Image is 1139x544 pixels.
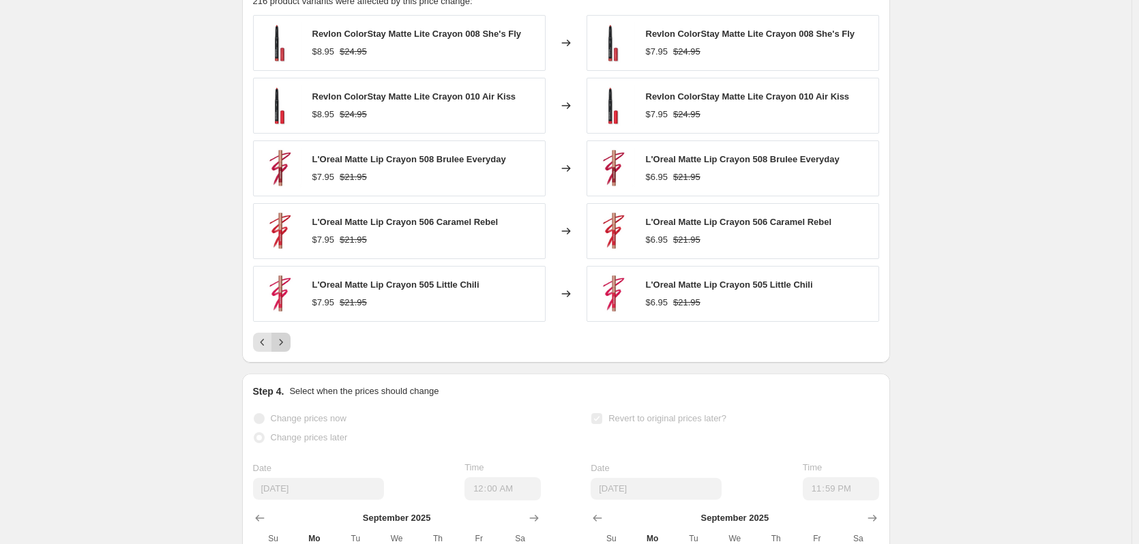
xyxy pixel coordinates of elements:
[760,533,790,544] span: Th
[594,273,635,314] img: LITTLE-2_80x.png
[312,45,335,59] div: $8.95
[673,45,700,59] strike: $24.95
[340,233,367,247] strike: $21.95
[803,477,879,500] input: 12:00
[843,533,873,544] span: Sa
[591,463,609,473] span: Date
[638,533,668,544] span: Mo
[673,296,700,309] strike: $21.95
[312,279,479,290] span: L'Oreal Matte Lip Crayon 505 Little Chili
[271,333,291,352] button: Next
[594,211,635,252] img: CARAMELREBEL-2_80x.png
[423,533,453,544] span: Th
[261,85,301,126] img: AIRKISS01_7320b0be-5876-4204-8676-e2b1f02e9dd4_80x.png
[312,217,499,227] span: L'Oreal Matte Lip Crayon 506 Caramel Rebel
[594,148,635,189] img: BRULEE-2_80x.png
[381,533,411,544] span: We
[594,22,635,63] img: SHESFLY01_5b2049b8-3e01-4c83-b346-9811b7b1bc0e_80x.png
[646,279,813,290] span: L'Oreal Matte Lip Crayon 505 Little Chili
[261,273,301,314] img: LITTLE-2_80x.png
[340,45,367,59] strike: $24.95
[340,296,367,309] strike: $21.95
[646,29,855,39] span: Revlon ColorStay Matte Lite Crayon 008 She's Fly
[253,478,384,500] input: 9/8/2025
[258,533,289,544] span: Su
[646,108,668,121] div: $7.95
[253,384,284,398] h2: Step 4.
[720,533,750,544] span: We
[312,108,335,121] div: $8.95
[803,462,822,472] span: Time
[299,533,329,544] span: Mo
[253,333,291,352] nav: Pagination
[312,170,335,184] div: $7.95
[646,217,832,227] span: L'Oreal Matte Lip Crayon 506 Caramel Rebel
[646,233,668,247] div: $6.95
[340,108,367,121] strike: $24.95
[464,462,484,472] span: Time
[673,233,700,247] strike: $21.95
[591,478,722,500] input: 9/8/2025
[594,85,635,126] img: AIRKISS01_7320b0be-5876-4204-8676-e2b1f02e9dd4_80x.png
[464,533,494,544] span: Fr
[289,384,439,398] p: Select when the prices should change
[673,170,700,184] strike: $21.95
[608,413,726,423] span: Revert to original prices later?
[253,333,272,352] button: Previous
[646,296,668,309] div: $6.95
[679,533,709,544] span: Tu
[863,509,882,528] button: Show next month, October 2025
[250,509,269,528] button: Show previous month, August 2025
[261,211,301,252] img: CARAMELREBEL-2_80x.png
[312,233,335,247] div: $7.95
[524,509,544,528] button: Show next month, October 2025
[673,108,700,121] strike: $24.95
[646,154,840,164] span: L'Oreal Matte Lip Crayon 508 Brulee Everyday
[312,29,522,39] span: Revlon ColorStay Matte Lite Crayon 008 She's Fly
[271,413,346,423] span: Change prices now
[464,477,541,500] input: 12:00
[340,170,367,184] strike: $21.95
[261,22,301,63] img: SHESFLY01_5b2049b8-3e01-4c83-b346-9811b7b1bc0e_80x.png
[505,533,535,544] span: Sa
[646,45,668,59] div: $7.95
[253,463,271,473] span: Date
[312,296,335,309] div: $7.95
[596,533,626,544] span: Su
[340,533,370,544] span: Tu
[312,154,506,164] span: L'Oreal Matte Lip Crayon 508 Brulee Everyday
[802,533,832,544] span: Fr
[261,148,301,189] img: BRULEE-2_80x.png
[312,91,516,102] span: Revlon ColorStay Matte Lite Crayon 010 Air Kiss
[271,432,348,442] span: Change prices later
[588,509,607,528] button: Show previous month, August 2025
[646,91,850,102] span: Revlon ColorStay Matte Lite Crayon 010 Air Kiss
[646,170,668,184] div: $6.95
